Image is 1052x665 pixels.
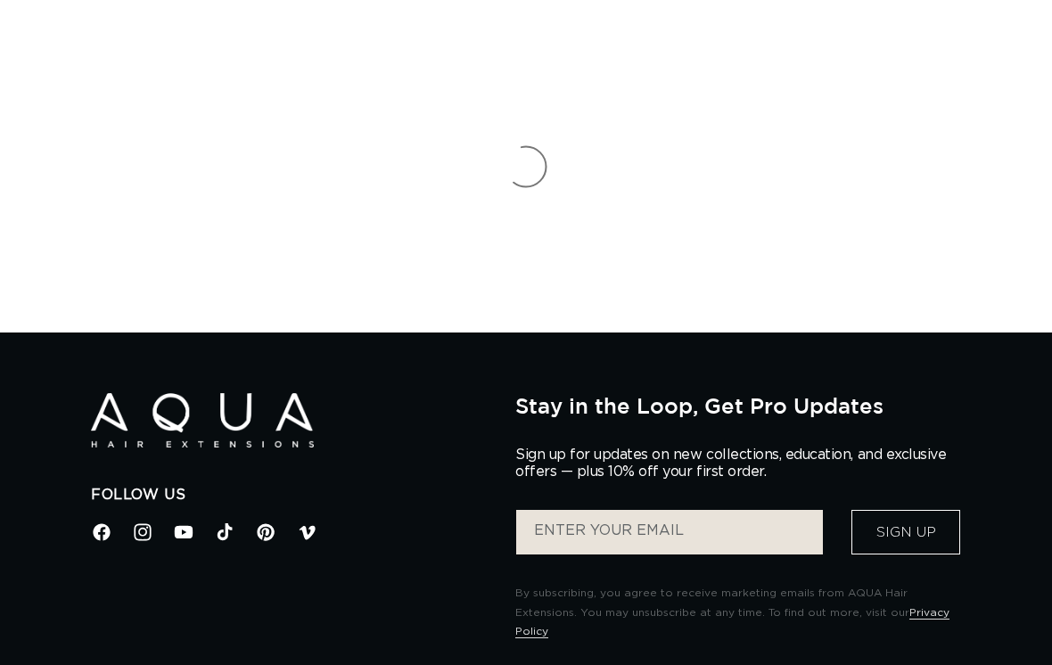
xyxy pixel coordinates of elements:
h2: Stay in the Loop, Get Pro Updates [515,393,961,418]
input: ENTER YOUR EMAIL [516,510,823,554]
button: Sign Up [851,510,960,554]
p: Sign up for updates on new collections, education, and exclusive offers — plus 10% off your first... [515,447,961,480]
p: By subscribing, you agree to receive marketing emails from AQUA Hair Extensions. You may unsubscr... [515,584,961,642]
img: Aqua Hair Extensions [91,393,314,447]
h2: Follow Us [91,486,489,505]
